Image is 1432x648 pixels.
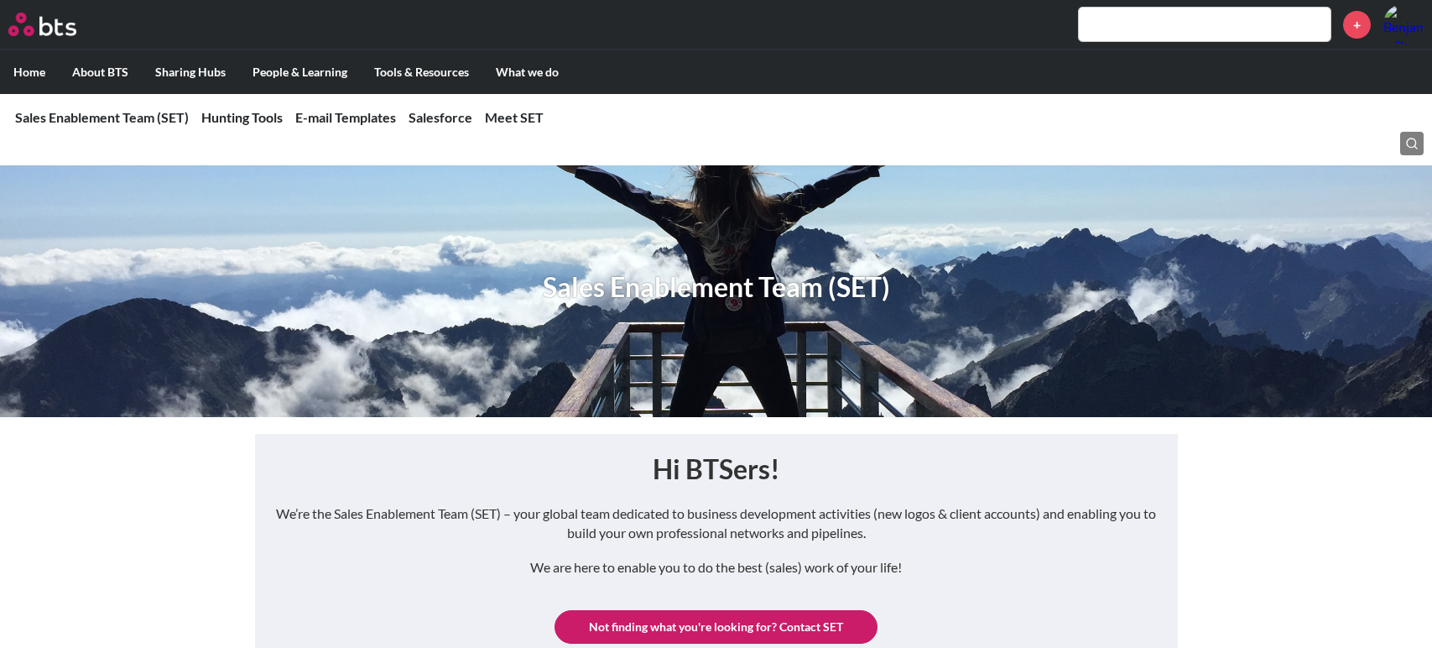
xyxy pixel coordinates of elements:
[1383,4,1424,44] img: Benjamin Wilcock
[15,109,189,125] a: Sales Enablement Team (SET)
[530,559,902,575] em: We are here to enable you to do the best (sales) work of your life!
[361,50,482,94] label: Tools & Resources
[272,451,1161,489] h1: Hi BTSers!
[409,109,472,125] a: Salesforce
[239,50,361,94] label: People & Learning
[142,50,239,94] label: Sharing Hubs
[543,269,890,306] h1: Sales Enablement Team (SET)
[276,505,1156,540] em: We’re the Sales Enablement Team (SET) – your global team dedicated to business development activi...
[8,13,76,36] img: BTS Logo
[555,610,877,644] a: Not finding what you're looking for? Contact SET
[485,109,544,125] a: Meet SET
[482,50,572,94] label: What we do
[59,50,142,94] label: About BTS
[1383,4,1424,44] a: Profile
[295,109,396,125] a: E-mail Templates
[1343,11,1371,39] a: +
[8,13,107,36] a: Go home
[201,109,283,125] a: Hunting Tools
